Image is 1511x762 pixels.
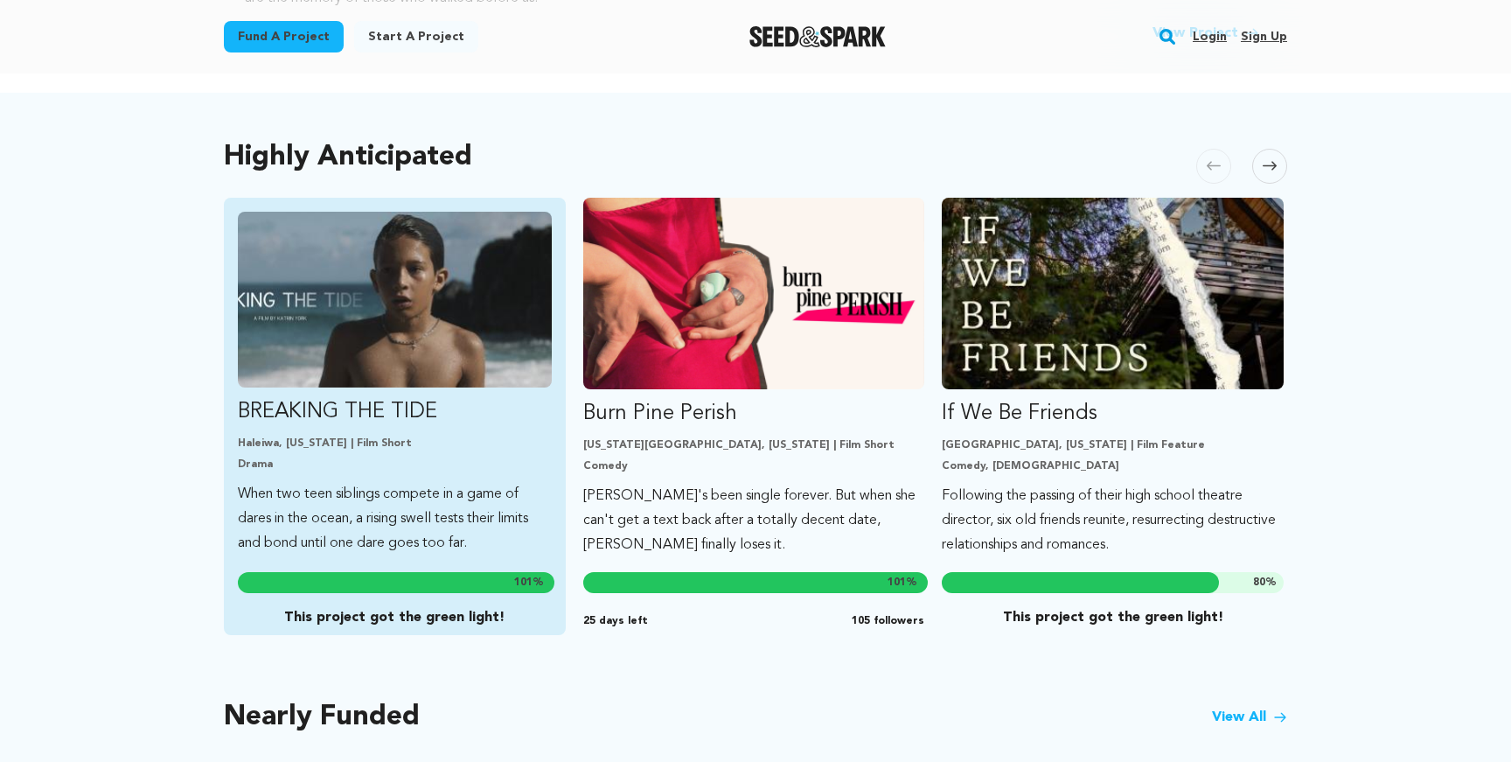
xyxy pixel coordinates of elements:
span: 105 followers [852,614,924,628]
a: Seed&Spark Homepage [749,26,887,47]
a: Login [1193,23,1227,51]
p: [GEOGRAPHIC_DATA], [US_STATE] | Film Feature [942,438,1284,452]
a: Fund a project [224,21,344,52]
a: Sign up [1241,23,1287,51]
p: Comedy, [DEMOGRAPHIC_DATA] [942,459,1284,473]
span: 101 [514,577,533,588]
p: If We Be Friends [942,400,1284,428]
p: Comedy [583,459,925,473]
span: % [514,576,544,590]
span: % [1253,576,1277,590]
p: When two teen siblings compete in a game of dares in the ocean, a rising swell tests their limits... [238,482,552,556]
p: Drama [238,458,552,472]
a: Fund If We Be Friends [942,198,1284,557]
a: Start a project [354,21,478,52]
img: Seed&Spark Logo Dark Mode [749,26,887,47]
p: [PERSON_NAME]'s been single forever. But when she can't get a text back after a totally decent da... [583,484,925,557]
p: BREAKING THE TIDE [238,398,552,426]
a: Fund Burn Pine Perish [583,198,925,557]
span: 80 [1253,577,1265,588]
span: 25 days left [583,614,648,628]
p: This project got the green light! [238,607,551,628]
a: View All [1212,707,1287,728]
a: Fund BREAKING THE TIDE [238,212,552,556]
p: This project got the green light! [942,607,1284,628]
h2: Highly Anticipated [224,145,472,170]
p: [US_STATE][GEOGRAPHIC_DATA], [US_STATE] | Film Short [583,438,925,452]
h2: Nearly Funded [224,705,420,730]
p: Following the passing of their high school theatre director, six old friends reunite, resurrectin... [942,484,1284,557]
span: % [888,576,917,590]
p: Haleiwa, [US_STATE] | Film Short [238,437,552,451]
p: Burn Pine Perish [583,400,925,428]
span: 101 [888,577,906,588]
